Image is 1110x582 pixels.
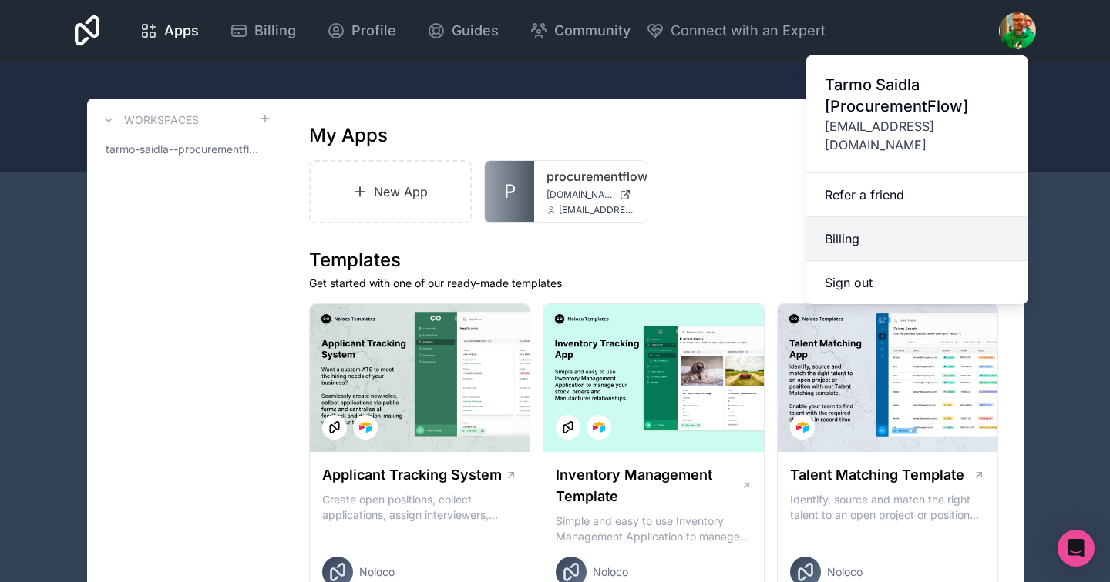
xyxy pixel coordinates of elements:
[504,179,516,204] span: P
[485,161,534,222] a: P
[806,217,1028,261] a: Billing
[127,14,211,48] a: Apps
[452,20,499,42] span: Guides
[547,189,634,201] a: [DOMAIN_NAME]
[99,111,199,129] a: Workspaces
[309,248,999,273] h1: Templates
[556,513,752,544] p: Simple and easy to use Inventory Management Application to manage your stock, orders and Manufact...
[415,14,511,48] a: Guides
[556,464,741,507] h1: Inventory Management Template
[254,20,296,42] span: Billing
[796,421,809,433] img: Airtable Logo
[314,14,409,48] a: Profile
[790,492,986,523] p: Identify, source and match the right talent to an open project or position with our Talent Matchi...
[825,74,1010,117] span: Tarmo Saidla [ProcurementFlow]
[827,564,863,580] span: Noloco
[806,173,1028,217] a: Refer a friend
[359,421,372,433] img: Airtable Logo
[359,564,395,580] span: Noloco
[554,20,631,42] span: Community
[517,14,643,48] a: Community
[309,276,999,291] p: Get started with one of our ready-made templates
[322,464,502,486] h1: Applicant Tracking System
[825,117,1010,154] span: [EMAIL_ADDRESS][DOMAIN_NAME]
[806,261,1028,304] button: Sign out
[790,464,964,486] h1: Talent Matching Template
[309,123,388,148] h1: My Apps
[547,167,634,186] a: procurementflow
[671,20,826,42] span: Connect with an Expert
[1058,530,1095,567] div: Open Intercom Messenger
[106,142,259,157] span: tarmo-saidla--procurementflow-
[547,189,613,201] span: [DOMAIN_NAME]
[322,492,518,523] p: Create open positions, collect applications, assign interviewers, centralise candidate feedback a...
[164,20,199,42] span: Apps
[217,14,308,48] a: Billing
[124,112,199,128] h3: Workspaces
[99,135,271,163] a: tarmo-saidla--procurementflow-
[351,20,396,42] span: Profile
[593,564,628,580] span: Noloco
[309,160,473,223] a: New App
[559,204,634,216] span: [EMAIL_ADDRESS][DOMAIN_NAME]
[646,20,826,42] button: Connect with an Expert
[593,421,605,433] img: Airtable Logo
